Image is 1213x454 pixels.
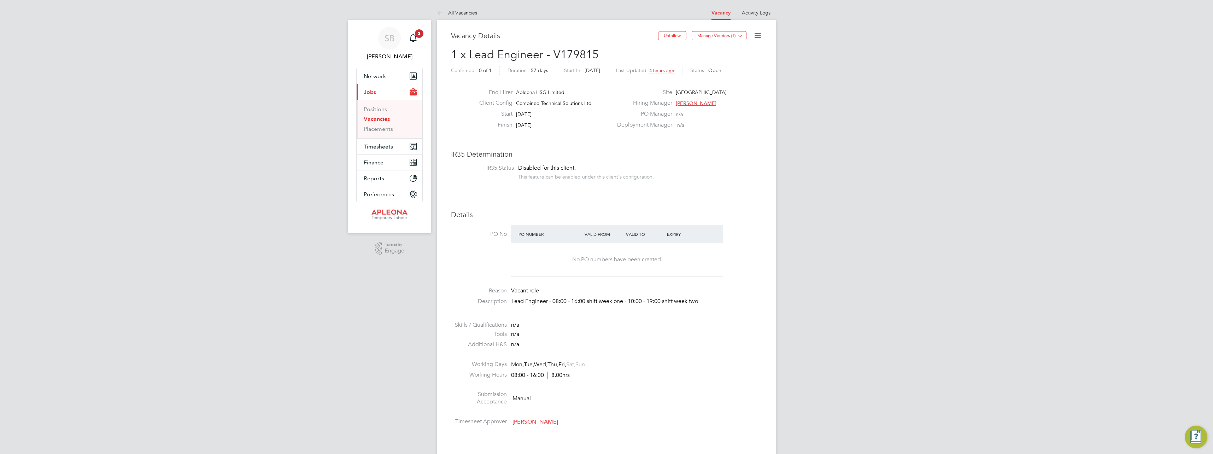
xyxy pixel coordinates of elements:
[511,298,762,305] p: Lead Engineer - 08:00 - 16:00 shift week one - 10:00 - 19:00 shift week two
[585,67,600,74] span: [DATE]
[364,116,390,122] a: Vacancies
[613,121,672,129] label: Deployment Manager
[356,27,423,61] a: SB[PERSON_NAME]
[518,164,576,171] span: Disabled for this client.
[451,210,762,219] h3: Details
[613,110,672,118] label: PO Manager
[547,361,558,368] span: Thu,
[512,418,558,425] span: [PERSON_NAME]
[474,99,512,107] label: Client Config
[357,139,422,154] button: Timesheets
[364,191,394,198] span: Preferences
[665,228,707,240] div: Expiry
[524,361,534,368] span: Tue,
[742,10,770,16] a: Activity Logs
[357,186,422,202] button: Preferences
[711,10,731,16] a: Vacancy
[692,31,746,40] button: Manage Vendors (1)
[451,48,599,62] span: 1 x Lead Engineer - V179815
[511,321,519,328] span: n/a
[616,67,646,74] label: Last Updated
[613,99,672,107] label: Hiring Manager
[474,89,512,96] label: End Hirer
[357,84,422,100] button: Jobs
[385,248,404,254] span: Engage
[516,89,564,95] span: Apleona HSG Limited
[451,298,507,305] label: Description
[511,341,519,348] span: n/a
[437,10,477,16] a: All Vacancies
[676,111,683,117] span: n/a
[531,67,548,74] span: 57 days
[451,341,507,348] label: Additional H&S
[451,371,507,379] label: Working Hours
[415,29,423,38] span: 2
[451,150,762,159] h3: IR35 Determination
[451,67,475,74] label: Confirmed
[511,372,570,379] div: 08:00 - 16:00
[516,100,592,106] span: Combined Technical Solutions Ltd
[451,361,507,368] label: Working Days
[511,331,519,338] span: n/a
[451,231,507,238] label: PO No
[558,361,566,368] span: Fri,
[357,155,422,170] button: Finance
[385,34,394,43] span: SB
[547,372,570,379] span: 8.00hrs
[357,68,422,84] button: Network
[566,361,575,368] span: Sat,
[649,68,674,74] span: 4 hours ago
[451,287,507,295] label: Reason
[451,31,658,40] h3: Vacancy Details
[512,395,531,402] span: Manual
[508,67,527,74] label: Duration
[624,228,666,240] div: Valid To
[458,164,514,172] label: IR35 Status
[517,228,583,240] div: PO Number
[534,361,547,368] span: Wed,
[451,418,507,425] label: Timesheet Approver
[375,242,405,255] a: Powered byEngage
[1185,426,1207,448] button: Engage Resource Center
[516,122,532,128] span: [DATE]
[357,100,422,138] div: Jobs
[479,67,492,74] span: 0 of 1
[511,287,539,294] span: Vacant role
[474,110,512,118] label: Start
[364,73,386,80] span: Network
[677,122,684,128] span: n/a
[516,111,532,117] span: [DATE]
[511,361,524,368] span: Mon,
[364,175,384,182] span: Reports
[658,31,686,40] button: Unfollow
[708,67,721,74] span: Open
[564,67,580,74] label: Start In
[575,361,585,368] span: Sun
[676,89,727,95] span: [GEOGRAPHIC_DATA]
[385,242,404,248] span: Powered by
[451,331,507,338] label: Tools
[583,228,624,240] div: Valid From
[474,121,512,129] label: Finish
[364,159,383,166] span: Finance
[364,126,393,132] a: Placements
[371,209,408,221] img: apleona-logo-retina.png
[518,172,654,180] div: This feature can be enabled under this client's configuration.
[690,67,704,74] label: Status
[518,256,716,263] div: No PO numbers have been created.
[613,89,672,96] label: Site
[676,100,716,106] span: [PERSON_NAME]
[364,89,376,95] span: Jobs
[406,27,420,50] a: 2
[348,20,431,233] nav: Main navigation
[364,143,393,150] span: Timesheets
[364,106,387,112] a: Positions
[451,391,507,406] label: Submission Acceptance
[356,52,423,61] span: Shane Beck
[357,170,422,186] button: Reports
[356,209,423,221] a: Go to home page
[451,321,507,329] label: Skills / Qualifications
